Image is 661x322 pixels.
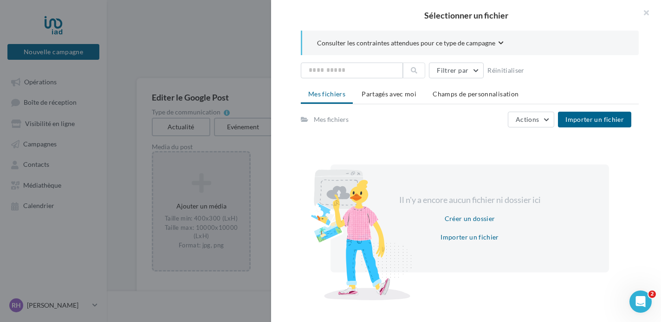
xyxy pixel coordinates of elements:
[441,213,499,224] button: Créer un dossier
[362,90,416,98] span: Partagés avec moi
[317,38,495,48] span: Consulter les contraintes attendues pour ce type de campagne
[629,290,652,313] iframe: Intercom live chat
[286,11,646,19] h2: Sélectionner un fichier
[648,290,656,298] span: 2
[314,115,349,124] div: Mes fichiers
[508,112,554,127] button: Actions
[399,195,541,205] span: Il n'y a encore aucun fichier ni dossier ici
[433,90,518,98] span: Champs de personnalisation
[558,112,631,127] button: Importer un fichier
[308,90,345,98] span: Mes fichiers
[516,115,539,123] span: Actions
[429,63,484,78] button: Filtrer par
[484,65,528,76] button: Réinitialiser
[437,232,503,243] button: Importer un fichier
[317,38,504,50] button: Consulter les contraintes attendues pour ce type de campagne
[565,115,624,123] span: Importer un fichier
